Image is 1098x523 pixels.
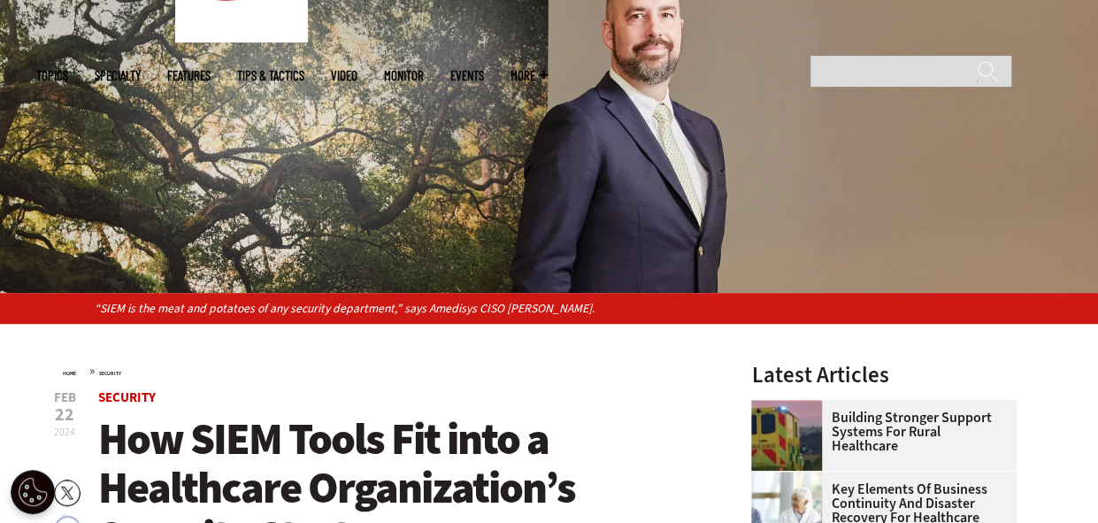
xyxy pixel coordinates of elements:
[11,470,55,514] div: Cookie Settings
[54,406,76,424] span: 22
[95,299,1003,319] p: “SIEM is the meat and potatoes of any security department,” says Amedisys CISO [PERSON_NAME].
[54,391,76,404] span: Feb
[63,364,705,378] div: »
[511,69,548,82] span: More
[450,69,484,82] a: Events
[95,69,141,82] span: Specialty
[751,400,822,471] img: ambulance driving down country road at sunset
[175,28,308,47] a: CDW
[237,69,304,82] a: Tips & Tactics
[751,411,1006,453] a: Building Stronger Support Systems for Rural Healthcare
[63,370,76,377] a: Home
[36,69,68,82] span: Topics
[751,364,1017,386] h3: Latest Articles
[751,400,831,414] a: ambulance driving down country road at sunset
[99,370,121,377] a: Security
[751,472,831,486] a: incident response team discusses around a table
[54,425,75,439] span: 2024
[167,69,211,82] a: Features
[98,388,156,406] a: Security
[331,69,357,82] a: Video
[11,470,55,514] button: Open Preferences
[384,69,424,82] a: MonITor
